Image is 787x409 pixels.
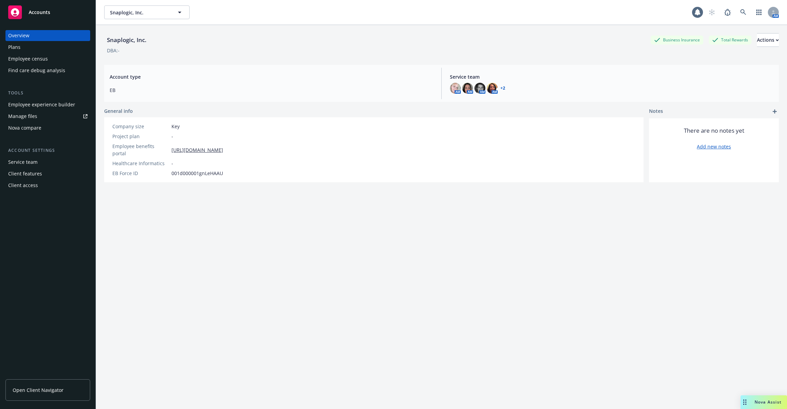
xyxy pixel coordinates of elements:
[110,9,169,16] span: Snaplogic, Inc.
[171,146,223,154] a: [URL][DOMAIN_NAME]
[104,5,190,19] button: Snaplogic, Inc.
[8,30,29,41] div: Overview
[5,99,90,110] a: Employee experience builder
[736,5,750,19] a: Search
[112,143,169,157] div: Employee benefits portal
[684,127,744,135] span: There are no notes yet
[697,143,731,150] a: Add new notes
[757,33,779,47] button: Actions
[5,111,90,122] a: Manage files
[171,160,173,167] span: -
[705,5,719,19] a: Start snowing
[5,90,90,96] div: Tools
[5,42,90,53] a: Plans
[5,65,90,76] a: Find care debug analysis
[8,157,38,168] div: Service team
[450,73,773,80] span: Service team
[5,180,90,191] a: Client access
[8,65,65,76] div: Find care debug analysis
[5,3,90,22] a: Accounts
[112,160,169,167] div: Healthcare Informatics
[29,10,50,15] span: Accounts
[757,34,779,47] div: Actions
[171,133,173,140] span: -
[5,53,90,64] a: Employee census
[104,107,133,115] span: General info
[8,168,42,179] div: Client features
[462,83,473,94] img: photo
[474,83,485,94] img: photo
[104,36,149,44] div: Snaplogic, Inc.
[741,395,787,409] button: Nova Assist
[5,157,90,168] a: Service team
[5,147,90,154] div: Account settings
[5,168,90,179] a: Client features
[13,386,64,394] span: Open Client Navigator
[8,99,75,110] div: Employee experience builder
[107,47,120,54] div: DBA: -
[112,123,169,130] div: Company size
[500,86,505,90] a: +2
[5,30,90,41] a: Overview
[709,36,751,44] div: Total Rewards
[8,180,38,191] div: Client access
[487,83,498,94] img: photo
[741,395,749,409] div: Drag to move
[721,5,734,19] a: Report a Bug
[752,5,766,19] a: Switch app
[112,133,169,140] div: Project plan
[8,122,41,133] div: Nova compare
[5,122,90,133] a: Nova compare
[110,87,433,94] span: EB
[649,107,663,116] span: Notes
[755,399,782,405] span: Nova Assist
[8,53,48,64] div: Employee census
[8,42,20,53] div: Plans
[112,170,169,177] div: EB Force ID
[8,111,37,122] div: Manage files
[771,107,779,116] a: add
[110,73,433,80] span: Account type
[171,123,180,130] span: Key
[450,83,461,94] img: photo
[651,36,703,44] div: Business Insurance
[171,170,223,177] span: 001d000001gnLeHAAU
